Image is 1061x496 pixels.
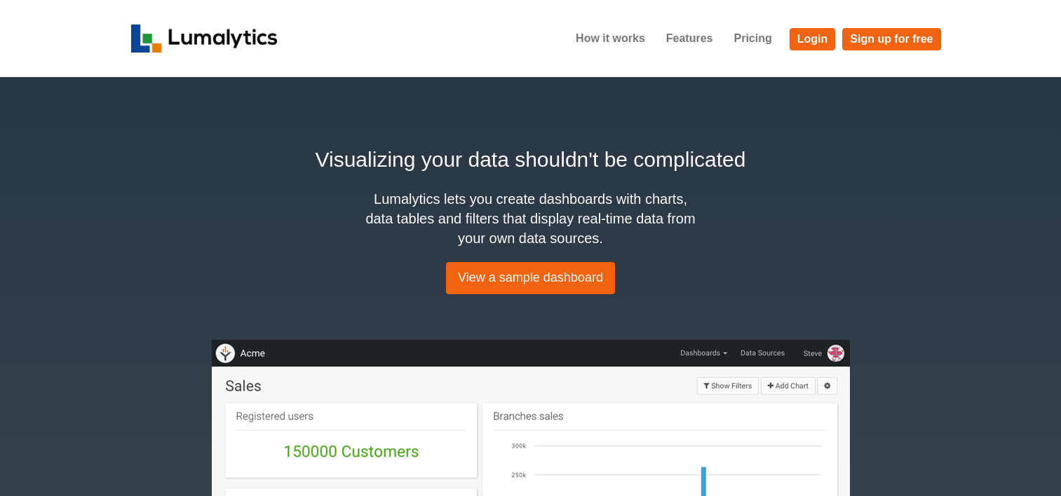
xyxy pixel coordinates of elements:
a: View a sample dashboard [446,262,615,294]
a: How it works [565,21,656,56]
h2: Visualizing your data shouldn't be complicated [131,144,931,175]
a: Pricing [723,21,782,56]
a: Features [656,21,724,56]
img: logo_v2-f34f87db3d4d9f5311d6c47995059ad6168825a3e1eb260e01c8041e89355404.png [131,25,278,53]
a: Sign up for free [842,28,940,50]
a: Login [790,28,836,50]
h4: Lumalytics lets you create dashboards with charts, data tables and filters that display real-time... [363,189,699,248]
